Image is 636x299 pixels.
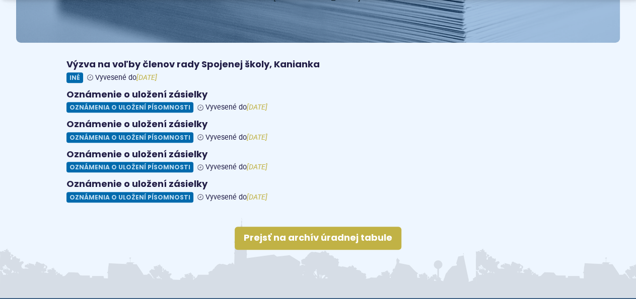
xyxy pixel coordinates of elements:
[66,59,570,83] a: Výzva na voľby členov rady Spojenej školy, Kanianka Iné Vyvesené do[DATE]
[66,149,570,160] h4: Oznámenie o uložení zásielky
[66,89,570,101] h4: Oznámenie o uložení zásielky
[66,178,570,190] h4: Oznámenie o uložení zásielky
[66,119,570,143] a: Oznámenie o uložení zásielky Oznámenia o uložení písomnosti Vyvesené do[DATE]
[66,59,570,70] h4: Výzva na voľby členov rady Spojenej školy, Kanianka
[66,149,570,173] a: Oznámenie o uložení zásielky Oznámenia o uložení písomnosti Vyvesené do[DATE]
[66,119,570,130] h4: Oznámenie o uložení zásielky
[66,89,570,113] a: Oznámenie o uložení zásielky Oznámenia o uložení písomnosti Vyvesené do[DATE]
[235,227,401,250] a: Prejsť na archív úradnej tabule
[66,178,570,203] a: Oznámenie o uložení zásielky Oznámenia o uložení písomnosti Vyvesené do[DATE]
